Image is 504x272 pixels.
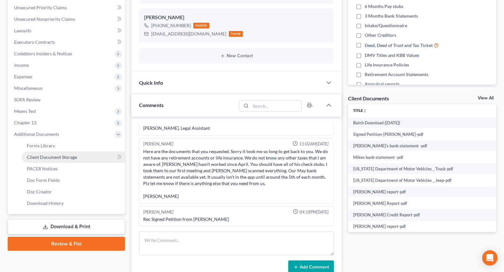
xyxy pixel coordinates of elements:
button: New Contact [144,53,329,58]
a: Titleunfold_more [353,108,367,113]
a: Forms Library [22,140,125,152]
td: [PERSON_NAME]’s bank statement -pdf [348,140,497,152]
a: Doc Form Fields [22,175,125,186]
span: Quick Info [139,80,163,86]
td: [PERSON_NAME] Report-pdf [348,198,497,209]
div: mobile [193,23,209,28]
span: Unsecured Priority Claims [14,5,67,10]
span: Download History [27,200,64,206]
input: Search... [251,100,301,111]
span: Comments [139,102,164,108]
span: Life Insurance Policies [365,62,409,68]
a: Unsecured Nonpriority Claims [9,13,125,25]
div: Here are the documents that you requested. Sorry it took me so long to get back to you. We do not... [143,148,330,199]
span: Doc Form Fields [27,177,60,183]
td: [US_STATE] Department of Motor Vehicles _ Jeep-pdf [348,175,497,186]
div: home [229,31,243,37]
div: Rec Signed Petition from [PERSON_NAME] [143,216,330,222]
span: Income [14,62,29,68]
span: Miscellaneous [14,85,43,91]
i: unfold_more [363,109,367,113]
div: [EMAIL_ADDRESS][DOMAIN_NAME] [151,31,226,37]
div: [PHONE_NUMBER] [151,22,191,29]
span: Executory Contracts [14,39,55,45]
span: Lawsuits [14,28,31,33]
span: 04:18PM[DATE] [299,209,329,215]
span: Chapter 13 [14,120,36,125]
span: Codebtors Insiders & Notices [14,51,72,56]
a: Review & File [8,237,125,251]
a: Executory Contracts [9,36,125,48]
a: PACER Notices [22,163,125,175]
td: Signed Petition-[PERSON_NAME]-pdf [348,128,497,140]
td: [PERSON_NAME] report-pdf [348,221,497,232]
td: [PERSON_NAME] Credit Report-pdf [348,209,497,221]
span: Means Test [14,108,36,114]
td: Batch Download ([DATE]) [348,117,497,128]
span: 6 Months Pay stubs [365,3,403,10]
span: Appraisal reports [365,81,399,87]
a: View All [478,96,494,100]
span: SOFA Review [14,97,41,102]
td: [US_STATE] Department of Motor Vehicles _ Truck-pdf [348,163,497,175]
span: Forms Library [27,143,55,148]
a: Download History [22,198,125,209]
span: Intake/Questionnaire [365,22,407,29]
a: Client Document Storage [22,152,125,163]
a: Unsecured Priority Claims [9,2,125,13]
span: Deed, Deed of Trust and Tax Ticket [365,42,433,49]
span: Expenses [14,74,32,79]
span: 11:02AM[DATE] [299,141,329,147]
span: Client Document Storage [27,154,77,160]
div: Client Documents [348,95,389,102]
td: [PERSON_NAME] report-pdf [348,186,497,198]
span: Additional Documents [14,131,59,137]
div: [PERSON_NAME] [143,141,174,147]
td: Mikes bank statement -pdf [348,152,497,163]
div: Open Intercom Messenger [482,250,498,266]
a: Download & Print [8,219,125,234]
span: Unsecured Nonpriority Claims [14,16,75,22]
a: Doc Creator [22,186,125,198]
a: Lawsuits [9,25,125,36]
div: [PERSON_NAME] [143,209,174,215]
span: Retirement Account Statements [365,71,428,78]
div: [PERSON_NAME] [144,14,329,21]
span: Doc Creator [27,189,52,194]
span: DMV Titles and KBB Values [365,52,419,58]
span: Other Creditors [365,32,396,38]
a: SOFA Review [9,94,125,105]
span: 3 Months Bank Statements [365,13,418,19]
span: PACER Notices [27,166,58,171]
